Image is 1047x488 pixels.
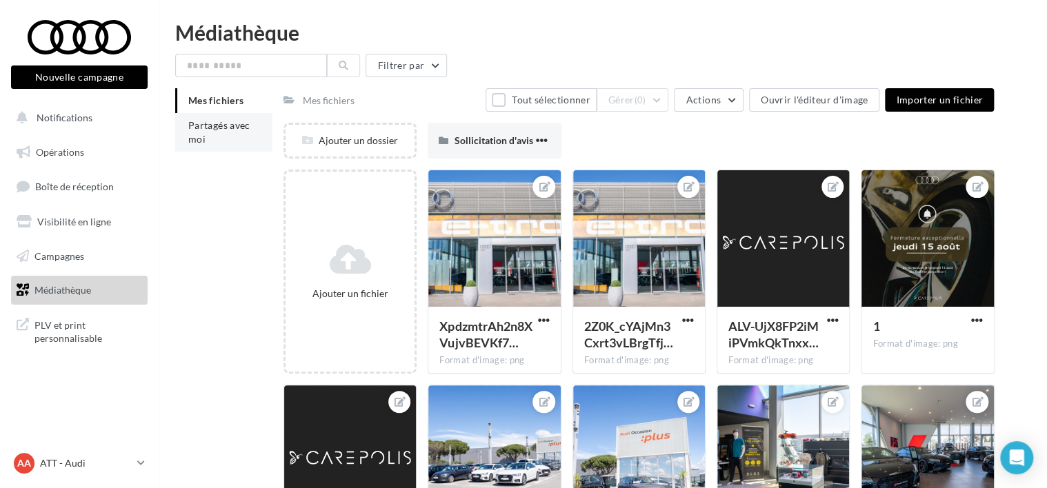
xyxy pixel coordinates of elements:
[486,88,596,112] button: Tout sélectionner
[896,94,983,105] span: Importer un fichier
[8,276,150,305] a: Médiathèque
[34,250,84,261] span: Campagnes
[8,242,150,271] a: Campagnes
[728,354,838,367] div: Format d'image: png
[37,112,92,123] span: Notifications
[728,318,819,350] span: ALV-UjX8FP2iMiPVmkQkTnxx_VNpenlWKTgEG-glKLqtiUZKOdokJXtX
[35,181,114,192] span: Boîte de réception
[584,318,673,350] span: 2Z0K_cYAjMn3Cxrt3vLBrgTfjOmMK0oYHDliIg1TV2kV8BH6IbghRlpXpTE5Vm6pbVGzeWsOaZvDamChsQ=s0
[674,88,743,112] button: Actions
[17,456,31,470] span: AA
[175,22,1030,43] div: Médiathèque
[635,94,646,105] span: (0)
[439,354,549,367] div: Format d'image: png
[291,287,409,301] div: Ajouter un fichier
[11,450,148,476] a: AA ATT - Audi
[8,310,150,351] a: PLV et print personnalisable
[872,338,982,350] div: Format d'image: png
[8,103,145,132] button: Notifications
[36,146,84,158] span: Opérations
[188,94,243,106] span: Mes fichiers
[439,318,532,350] span: XpdzmtrAh2n8XVujvBEVKf72UqGVf3bNTJg2D1wGv7DEL6O4EYhxXQRlPKDd3ZGw31fWnecUBiFYj-M07w=s0
[188,119,250,145] span: Partagés avec moi
[8,138,150,167] a: Opérations
[8,207,150,236] a: Visibilité en ligne
[366,54,447,77] button: Filtrer par
[303,94,355,108] div: Mes fichiers
[286,134,415,148] div: Ajouter un dossier
[584,354,694,367] div: Format d'image: png
[1000,441,1033,474] div: Open Intercom Messenger
[8,172,150,201] a: Boîte de réception
[11,65,148,89] button: Nouvelle campagne
[37,216,111,227] span: Visibilité en ligne
[34,316,142,345] span: PLV et print personnalisable
[454,134,532,146] span: Sollicitation d'avis
[40,456,132,470] p: ATT - Audi
[885,88,994,112] button: Importer un fichier
[34,284,91,296] span: Médiathèque
[597,88,669,112] button: Gérer(0)
[686,94,720,105] span: Actions
[749,88,879,112] button: Ouvrir l'éditeur d'image
[872,318,879,334] span: 1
